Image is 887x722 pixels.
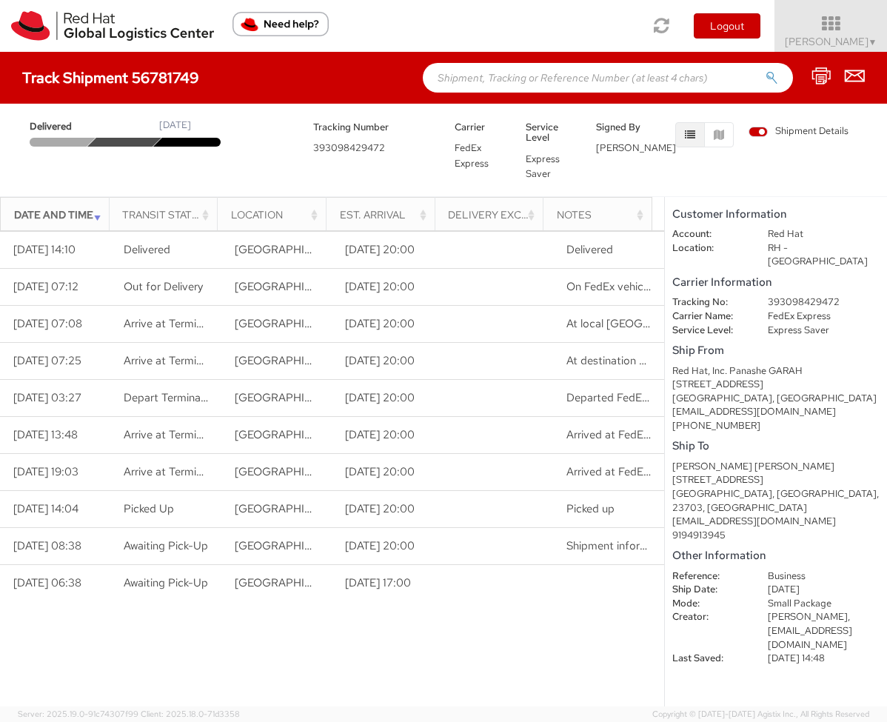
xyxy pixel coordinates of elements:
[661,324,757,338] dt: Service Level:
[672,419,880,433] div: [PHONE_NUMBER]
[124,538,208,553] span: Awaiting Pick-Up
[661,569,757,584] dt: Reference:
[455,141,489,170] span: FedEx Express
[672,549,880,562] h5: Other Information
[122,207,212,222] div: Transit Status
[566,316,755,331] span: At local FedEx facility
[340,207,430,222] div: Est. Arrival
[566,353,694,368] span: At destination sort facility
[124,316,258,331] span: Arrive at Terminal Location
[672,364,880,378] div: Red Hat, Inc. Panashe GARAH
[159,118,191,133] div: [DATE]
[332,565,443,602] td: [DATE] 17:00
[526,153,560,181] span: Express Saver
[235,575,586,590] span: RALEIGH, NC, US
[231,207,321,222] div: Location
[672,392,880,406] div: [GEOGRAPHIC_DATA], [GEOGRAPHIC_DATA]
[672,440,880,452] h5: Ship To
[694,13,760,39] button: Logout
[30,120,93,134] span: Delivered
[868,36,877,48] span: ▼
[124,501,174,516] span: Picked Up
[332,343,443,380] td: [DATE] 20:00
[423,63,793,93] input: Shipment, Tracking or Reference Number (at least 4 chars)
[332,417,443,454] td: [DATE] 20:00
[661,241,757,255] dt: Location:
[235,316,586,331] span: NORFOLK, VA, US
[566,279,710,294] span: On FedEx vehicle for delivery
[672,276,880,289] h5: Carrier Information
[332,269,443,306] td: [DATE] 20:00
[448,207,538,222] div: Delivery Exception
[124,353,258,368] span: Arrive at Terminal Location
[596,122,645,133] h5: Signed By
[313,122,432,133] h5: Tracking Number
[332,491,443,528] td: [DATE] 20:00
[124,575,208,590] span: Awaiting Pick-Up
[672,208,880,221] h5: Customer Information
[124,464,258,479] span: Arrive at Terminal Location
[526,122,575,144] h5: Service Level
[672,529,880,543] div: 9194913945
[566,427,670,442] span: Arrived at FedEx hub
[235,538,586,553] span: RALEIGH, NC, US
[235,279,586,294] span: NORFOLK, VA, US
[232,12,329,36] button: Need help?
[652,709,869,721] span: Copyright © [DATE]-[DATE] Agistix Inc., All Rights Reserved
[18,709,138,719] span: Server: 2025.19.0-91c74307f99
[749,124,848,141] label: Shipment Details
[672,460,880,474] div: [PERSON_NAME] [PERSON_NAME]
[768,610,850,623] span: [PERSON_NAME],
[235,353,586,368] span: NORFOLK, VA, US
[124,242,170,257] span: Delivered
[661,310,757,324] dt: Carrier Name:
[235,242,586,257] span: Portsmouth, VA, US
[141,709,240,719] span: Client: 2025.18.0-71d3358
[332,232,443,269] td: [DATE] 20:00
[235,501,586,516] span: RALEIGH, NC, US
[749,124,848,138] span: Shipment Details
[566,464,670,479] span: Arrived at FedEx hub
[566,242,613,257] span: Delivered
[785,35,877,48] span: [PERSON_NAME]
[661,295,757,310] dt: Tracking No:
[11,11,214,41] img: rh-logistics-00dfa346123c4ec078e1.svg
[661,227,757,241] dt: Account:
[332,528,443,565] td: [DATE] 20:00
[455,122,503,133] h5: Carrier
[672,515,880,529] div: [EMAIL_ADDRESS][DOMAIN_NAME]
[672,405,880,419] div: [EMAIL_ADDRESS][DOMAIN_NAME]
[672,487,880,515] div: [GEOGRAPHIC_DATA], [GEOGRAPHIC_DATA], 23703, [GEOGRAPHIC_DATA]
[672,344,880,357] h5: Ship From
[557,207,647,222] div: Notes
[235,427,586,442] span: MEMPHIS, TN, US
[235,390,586,405] span: MEMPHIS, TN, US
[661,610,757,624] dt: Creator:
[596,141,676,154] span: [PERSON_NAME]
[124,427,258,442] span: Arrive at Terminal Location
[22,70,199,86] h4: Track Shipment 56781749
[661,597,757,611] dt: Mode:
[566,538,746,553] span: Shipment information sent to FedEx
[124,279,203,294] span: Out for Delivery
[661,583,757,597] dt: Ship Date:
[235,464,586,479] span: RALEIGH, NC, US
[332,454,443,491] td: [DATE] 20:00
[661,652,757,666] dt: Last Saved:
[672,473,880,487] div: [STREET_ADDRESS]
[332,306,443,343] td: [DATE] 20:00
[332,380,443,417] td: [DATE] 20:00
[672,378,880,392] div: [STREET_ADDRESS]
[313,141,385,154] span: 393098429472
[566,390,669,405] span: Departed FedEx hub
[124,390,250,405] span: Depart Terminal Location
[566,501,615,516] span: Picked up
[14,207,104,222] div: Date and Time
